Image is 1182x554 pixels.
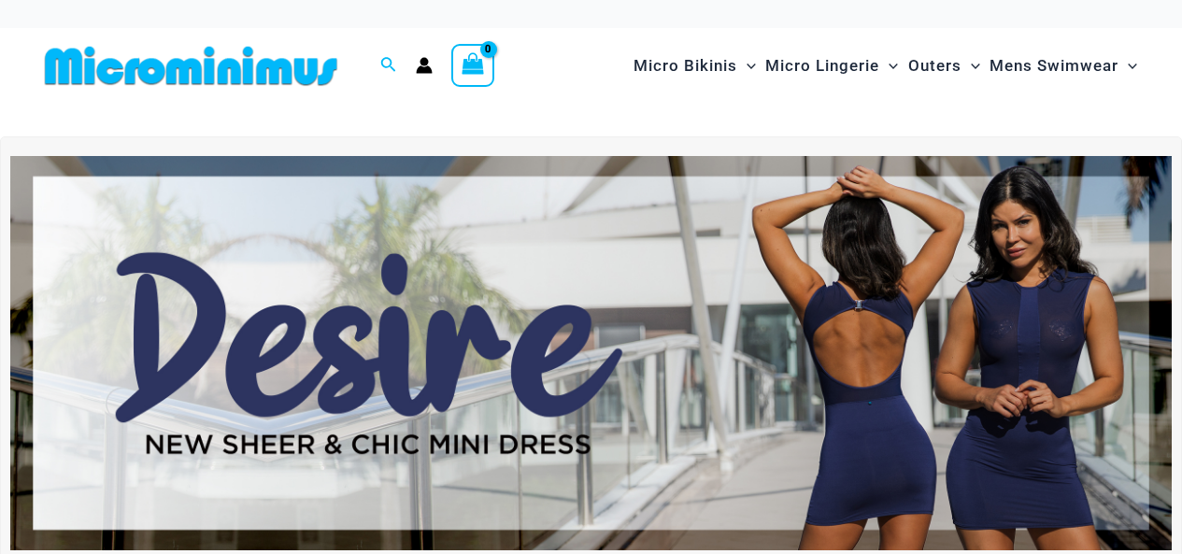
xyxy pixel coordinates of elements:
[1118,42,1137,90] span: Menu Toggle
[761,37,903,94] a: Micro LingerieMenu ToggleMenu Toggle
[961,42,980,90] span: Menu Toggle
[908,42,961,90] span: Outers
[10,156,1172,550] img: Desire me Navy Dress
[990,42,1118,90] span: Mens Swimwear
[737,42,756,90] span: Menu Toggle
[380,54,397,78] a: Search icon link
[626,35,1145,97] nav: Site Navigation
[634,42,737,90] span: Micro Bikinis
[765,42,879,90] span: Micro Lingerie
[879,42,898,90] span: Menu Toggle
[629,37,761,94] a: Micro BikinisMenu ToggleMenu Toggle
[985,37,1142,94] a: Mens SwimwearMenu ToggleMenu Toggle
[37,45,345,87] img: MM SHOP LOGO FLAT
[451,44,494,87] a: View Shopping Cart, empty
[904,37,985,94] a: OutersMenu ToggleMenu Toggle
[416,57,433,74] a: Account icon link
